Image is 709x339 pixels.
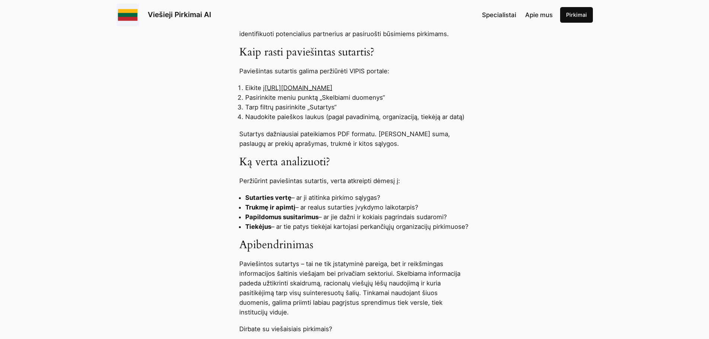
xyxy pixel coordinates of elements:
[245,202,470,212] li: – ar realus sutarties įvykdymo laikotarpis?
[239,324,470,334] p: Dirbate su viešaisiais pirkimais?
[245,223,271,230] strong: Tiekėjus
[525,10,553,20] a: Apie mus
[239,156,470,169] h3: Ką verta analizuoti?
[245,213,319,221] strong: Papildomus susitarimus
[525,11,553,19] span: Apie mus
[239,239,470,252] h3: Apibendrinimas
[239,176,470,186] p: Peržiūrint paviešintas sutartis, verta atkreipti dėmesį į:
[560,7,593,23] a: Pirkimai
[482,10,516,20] a: Specialistai
[239,259,470,317] p: Paviešintos sutartys – tai ne tik įstatyminė pareiga, bet ir reikšmingas informacijos šaltinis vi...
[245,204,296,211] strong: Trukmę ir apimtį
[482,11,516,19] span: Specialistai
[148,10,211,19] a: Viešieji Pirkimai AI
[245,194,291,201] strong: Sutarties vertę
[116,4,139,26] img: Viešieji pirkimai logo
[245,212,470,222] li: – ar jie dažni ir kokiais pagrindais sudaromi?
[245,222,470,231] li: – ar tie patys tiekėjai kartojasi perkančiųjų organizacijų pirkimuose?
[239,66,470,76] p: Paviešintas sutartis galima peržiūrėti VIPIS portale:
[239,129,470,148] p: Sutartys dažniausiai pateikiamos PDF formatu. [PERSON_NAME] suma, paslaugų ar prekių aprašymas, t...
[265,84,332,92] a: [URL][DOMAIN_NAME]
[482,10,553,20] nav: Navigation
[245,193,470,202] li: – ar ji atitinka pirkimo sąlygas?
[245,83,470,93] li: Eikite į
[245,102,470,112] li: Tarp filtrų pasirinkite „Sutartys“
[245,112,470,122] li: Naudokite paieškos laukus (pagal pavadinimą, organizaciją, tiekėją ar datą)
[239,46,470,59] h3: Kaip rasti paviešintas sutartis?
[245,93,470,102] li: Pasirinkite meniu punktą „Skelbiami duomenys“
